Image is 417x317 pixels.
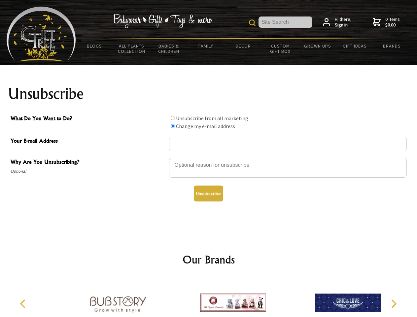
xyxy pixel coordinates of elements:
span: 0 items [385,16,400,28]
a: All Plants Collection [113,39,151,58]
span: Why Are You Unsubscribing? [11,158,166,167]
input: Your E-mail Address [169,137,407,151]
img: Babywear - Gifts - Toys & more [113,14,212,28]
button: Unsubscribe [194,186,223,201]
span: Optional [11,167,166,175]
a: Custom Gift Box [262,39,299,58]
a: Brands [373,39,411,53]
a: Hi there,Sign in [323,17,352,28]
a: BLOGS [76,39,113,53]
button: Previous [17,297,31,311]
a: Gift Ideas [336,39,373,53]
button: Next [386,297,401,311]
a: Grown Ups [299,39,336,53]
strong: $0.00 [385,22,400,28]
a: Family [188,39,225,53]
span: Hi there, [335,17,352,28]
a: 0 items$0.00 [373,17,400,28]
a: Decor [225,39,262,53]
a: Babies & Children [150,39,188,58]
h1: Unsubscribe [8,86,409,102]
strong: Sign in [335,22,352,28]
label: Unsubscribe from all marketing [176,115,248,122]
span: What Do You Want to Do? [11,114,166,124]
img: product search [249,19,256,26]
input: What Do You Want to Do? [171,124,175,128]
input: What Do You Want to Do? [171,116,175,120]
img: Babyware - Gifts - Toys and more... [7,7,76,61]
input: Site Search [259,17,312,28]
span: Your E-mail Address [11,137,166,146]
h2: Our Brands [13,252,404,267]
textarea: Why Are You Unsubscribing? [169,158,407,178]
label: Change my e-mail address [176,123,235,129]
